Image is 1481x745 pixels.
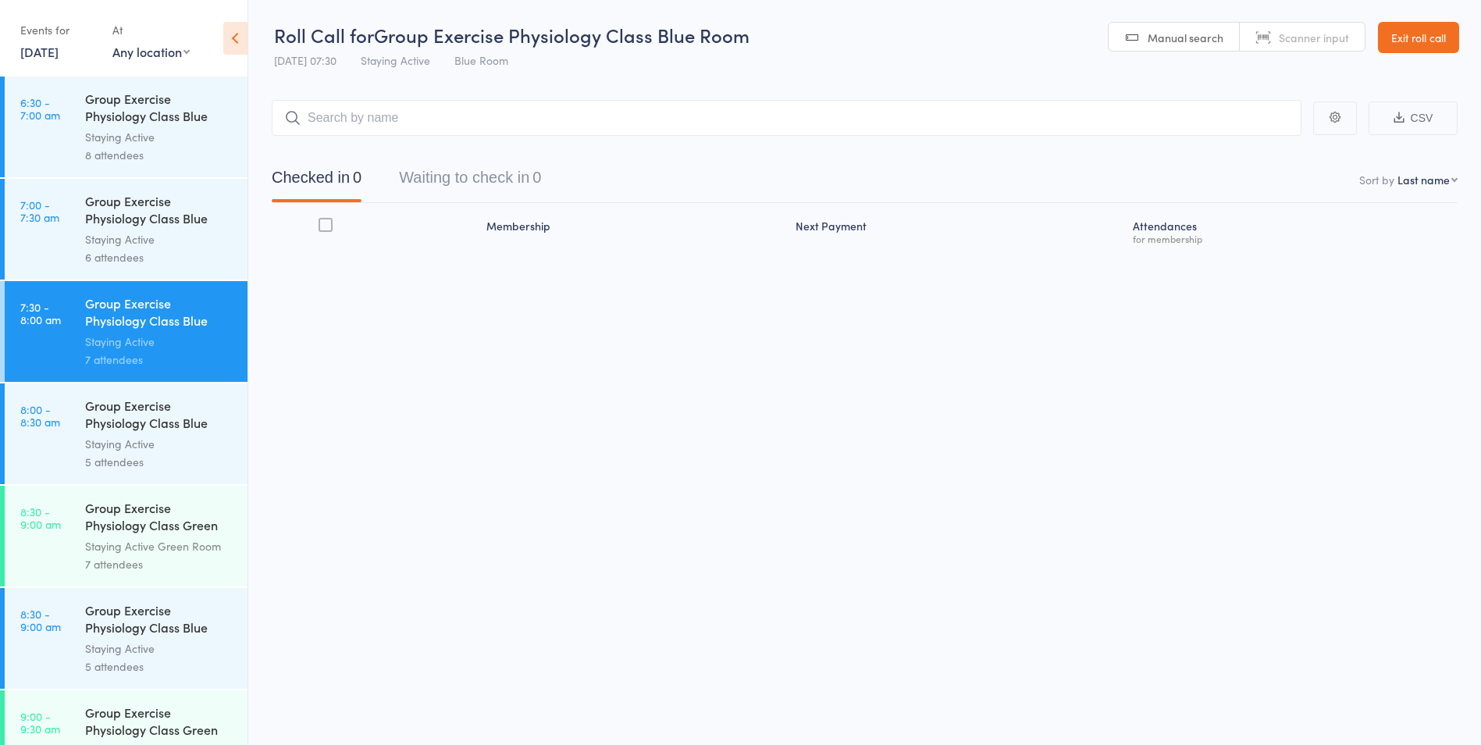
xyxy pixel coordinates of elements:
a: 7:00 -7:30 amGroup Exercise Physiology Class Blue RoomStaying Active6 attendees [5,179,247,280]
div: 8 attendees [85,146,234,164]
time: 6:30 - 7:00 am [20,96,60,121]
div: 7 attendees [85,351,234,369]
div: for membership [1133,233,1451,244]
div: 5 attendees [85,658,234,675]
span: [DATE] 07:30 [274,52,336,68]
time: 7:30 - 8:00 am [20,301,61,326]
div: Staying Active [85,128,234,146]
span: Group Exercise Physiology Class Blue Room [374,22,749,48]
div: Group Exercise Physiology Class Green Room [85,704,234,742]
div: Last name [1397,172,1450,187]
div: Staying Active [85,333,234,351]
button: Checked in0 [272,161,361,202]
a: 7:30 -8:00 amGroup Exercise Physiology Class Blue RoomStaying Active7 attendees [5,281,247,382]
div: Staying Active [85,640,234,658]
div: Group Exercise Physiology Class Blue Room [85,90,234,128]
div: 0 [532,169,541,186]
div: Group Exercise Physiology Class Green Room [85,499,234,537]
div: Staying Active Green Room [85,537,234,555]
div: 7 attendees [85,555,234,573]
div: Next Payment [789,210,1127,251]
div: Atten­dances [1127,210,1458,251]
span: Manual search [1148,30,1223,45]
div: Staying Active [85,435,234,453]
input: Search by name [272,100,1301,136]
div: Any location [112,43,190,60]
time: 8:00 - 8:30 am [20,403,60,428]
a: [DATE] [20,43,59,60]
div: Staying Active [85,230,234,248]
time: 7:00 - 7:30 am [20,198,59,223]
div: 6 attendees [85,248,234,266]
a: 6:30 -7:00 amGroup Exercise Physiology Class Blue RoomStaying Active8 attendees [5,77,247,177]
time: 8:30 - 9:00 am [20,505,61,530]
button: Waiting to check in0 [399,161,541,202]
span: Blue Room [454,52,508,68]
div: 5 attendees [85,453,234,471]
time: 9:00 - 9:30 am [20,710,60,735]
a: Exit roll call [1378,22,1459,53]
button: CSV [1369,102,1458,135]
div: 0 [353,169,361,186]
label: Sort by [1359,172,1394,187]
div: Group Exercise Physiology Class Blue Room [85,192,234,230]
div: Membership [480,210,789,251]
span: Staying Active [361,52,430,68]
span: Scanner input [1279,30,1349,45]
a: 8:30 -9:00 amGroup Exercise Physiology Class Blue RoomStaying Active5 attendees [5,588,247,689]
div: Group Exercise Physiology Class Blue Room [85,397,234,435]
div: Group Exercise Physiology Class Blue Room [85,601,234,640]
time: 8:30 - 9:00 am [20,608,61,633]
a: 8:30 -9:00 amGroup Exercise Physiology Class Green RoomStaying Active Green Room7 attendees [5,486,247,586]
span: Roll Call for [274,22,374,48]
div: At [112,17,190,43]
div: Events for [20,17,97,43]
div: Group Exercise Physiology Class Blue Room [85,294,234,333]
a: 8:00 -8:30 amGroup Exercise Physiology Class Blue RoomStaying Active5 attendees [5,383,247,484]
